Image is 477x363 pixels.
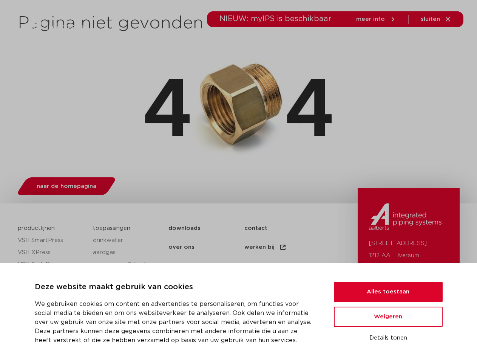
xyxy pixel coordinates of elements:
a: drinkwater [93,234,161,247]
a: productlijnen [18,225,55,231]
a: VSH XPress [18,247,86,259]
a: markten [182,28,206,57]
span: sluiten [421,16,440,22]
span: NIEUW: myIPS is beschikbaar [219,15,332,23]
a: services [323,28,347,57]
a: downloads [168,219,244,238]
a: sluiten [421,16,451,23]
button: Weigeren [334,307,443,327]
a: naar de homepagina [15,177,117,195]
a: toepassingen [221,28,261,57]
span: meer info [356,16,385,22]
a: downloads [276,28,308,57]
a: producten [136,28,167,57]
a: over ons [168,238,244,257]
a: werken bij [244,238,320,257]
a: verwarming & koeling [93,259,161,271]
span: naar de homepagina [37,183,96,189]
a: toepassingen [93,225,130,231]
button: Details tonen [334,332,443,344]
a: referenties [244,257,320,276]
a: VSH SmartPress [18,234,86,247]
a: VSH SudoPress [18,259,86,271]
p: Deze website maakt gebruik van cookies [35,281,316,293]
a: over ons [363,28,389,57]
p: [STREET_ADDRESS] 1212 AA Hilversum [GEOGRAPHIC_DATA] [369,237,448,274]
button: Alles toestaan [334,282,443,302]
p: We gebruiken cookies om content en advertenties te personaliseren, om functies voor social media ... [35,299,316,345]
a: meer info [356,16,396,23]
a: contact [244,219,320,238]
nav: Menu [168,219,354,295]
nav: Menu [136,28,389,57]
a: nieuws [168,257,244,276]
a: aardgas [93,247,161,259]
